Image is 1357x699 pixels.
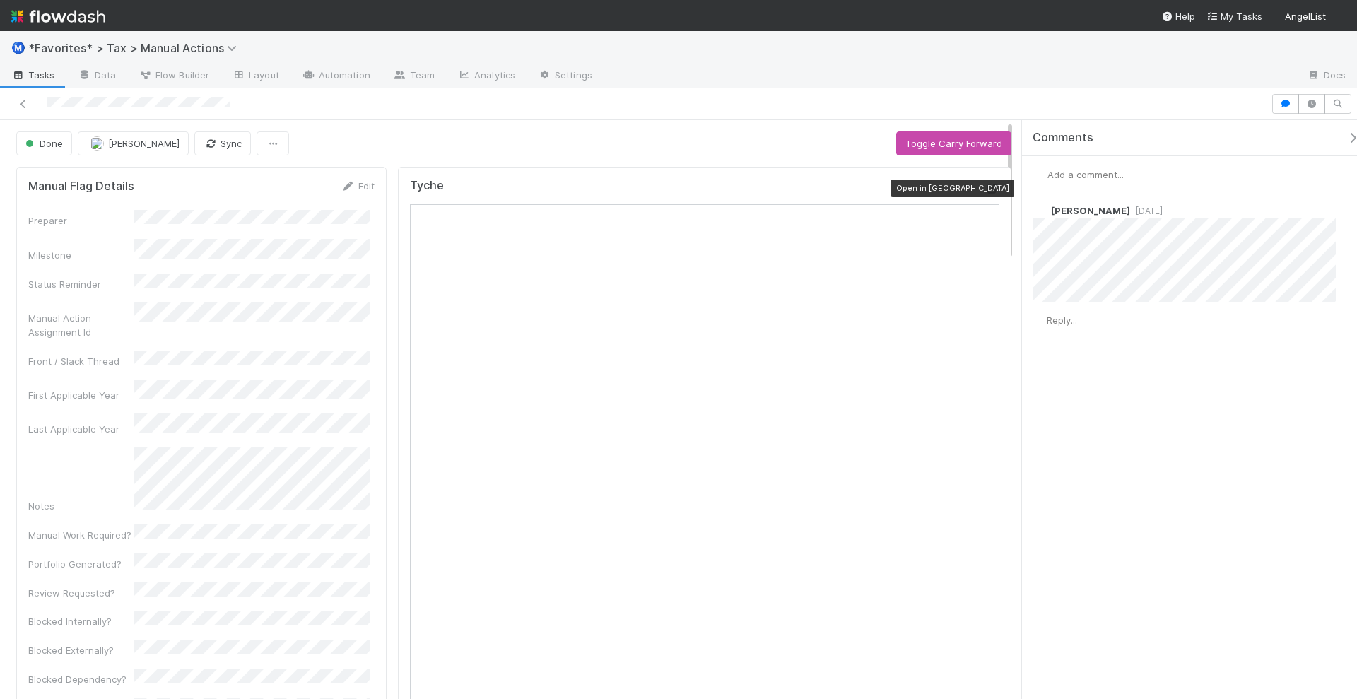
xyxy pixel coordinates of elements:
span: My Tasks [1206,11,1262,22]
a: Automation [290,65,382,88]
span: Add a comment... [1047,169,1124,180]
span: Ⓜ️ [11,42,25,54]
a: Flow Builder [127,65,221,88]
button: [PERSON_NAME] [78,131,189,155]
a: Layout [221,65,290,88]
div: Status Reminder [28,277,134,291]
div: Last Applicable Year [28,422,134,436]
a: Edit [341,180,375,192]
div: First Applicable Year [28,388,134,402]
div: Notes [28,499,134,513]
div: Blocked Dependency? [28,672,134,686]
button: Sync [194,131,251,155]
img: avatar_711f55b7-5a46-40da-996f-bc93b6b86381.png [1332,10,1346,24]
a: Settings [527,65,604,88]
span: Flow Builder [139,68,209,82]
span: Tasks [11,68,55,82]
img: avatar_711f55b7-5a46-40da-996f-bc93b6b86381.png [1033,204,1047,218]
div: Manual Action Assignment Id [28,311,134,339]
a: My Tasks [1206,9,1262,23]
div: Blocked Externally? [28,643,134,657]
div: Portfolio Generated? [28,557,134,571]
a: Data [66,65,127,88]
div: Blocked Internally? [28,614,134,628]
img: avatar_711f55b7-5a46-40da-996f-bc93b6b86381.png [1033,314,1047,328]
h5: Manual Flag Details [28,180,134,194]
h5: Tyche [410,179,444,193]
div: Review Requested? [28,586,134,600]
a: Team [382,65,446,88]
span: [DATE] [1130,206,1163,216]
span: Reply... [1047,315,1077,326]
div: Manual Work Required? [28,528,134,542]
span: AngelList [1285,11,1326,22]
span: [PERSON_NAME] [1051,205,1130,216]
img: logo-inverted-e16ddd16eac7371096b0.svg [11,4,105,28]
div: Milestone [28,248,134,262]
span: *Favorites* > Tax > Manual Actions [28,41,244,55]
a: Analytics [446,65,527,88]
div: Preparer [28,213,134,228]
button: Toggle Carry Forward [896,131,1011,155]
span: Comments [1033,131,1093,145]
span: [PERSON_NAME] [108,138,180,149]
img: avatar_711f55b7-5a46-40da-996f-bc93b6b86381.png [1033,168,1047,182]
img: avatar_37569647-1c78-4889-accf-88c08d42a236.png [90,136,104,151]
div: Help [1161,9,1195,23]
a: Docs [1296,65,1357,88]
div: Front / Slack Thread [28,354,134,368]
